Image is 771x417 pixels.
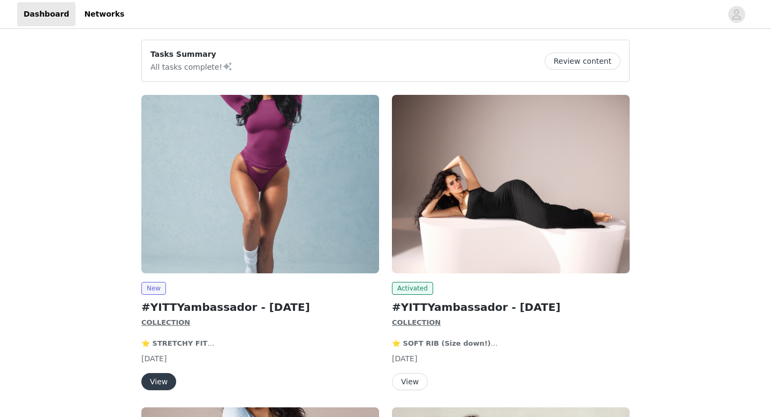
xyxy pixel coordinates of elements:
span: Activated [392,282,433,295]
strong: ⭐️ SOFT RIB (Size down!) [392,339,498,347]
a: View [141,378,176,386]
p: Tasks Summary [150,49,233,60]
span: [DATE] [141,354,167,363]
a: Networks [78,2,131,26]
strong: COLLECTION [141,318,190,326]
span: [DATE] [392,354,417,363]
a: Dashboard [17,2,75,26]
p: All tasks complete! [150,60,233,73]
a: View [392,378,428,386]
img: YITTY [141,95,379,273]
div: avatar [731,6,742,23]
strong: ⭐️ STRETCHY FIT [141,339,214,347]
h2: #YITTYambassador - [DATE] [392,299,630,315]
button: View [141,373,176,390]
img: YITTY [392,95,630,273]
span: New [141,282,166,295]
button: View [392,373,428,390]
h2: #YITTYambassador - [DATE] [141,299,379,315]
strong: COLLECTION [392,318,441,326]
button: Review content [545,53,621,70]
